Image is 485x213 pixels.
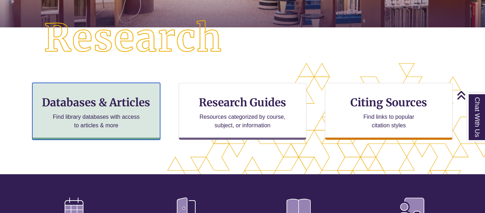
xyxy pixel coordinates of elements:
[179,83,306,140] a: Research Guides Resources categorized by course, subject, or information
[345,96,432,109] h3: Citing Sources
[185,96,300,109] h3: Research Guides
[50,113,143,130] p: Find library databases with access to articles & more
[325,83,453,140] a: Citing Sources Find links to popular citation styles
[24,0,243,76] img: Research
[196,113,289,130] p: Resources categorized by course, subject, or information
[32,83,160,140] a: Databases & Articles Find library databases with access to articles & more
[457,90,483,100] a: Back to Top
[38,96,154,109] h3: Databases & Articles
[354,113,424,130] p: Find links to popular citation styles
